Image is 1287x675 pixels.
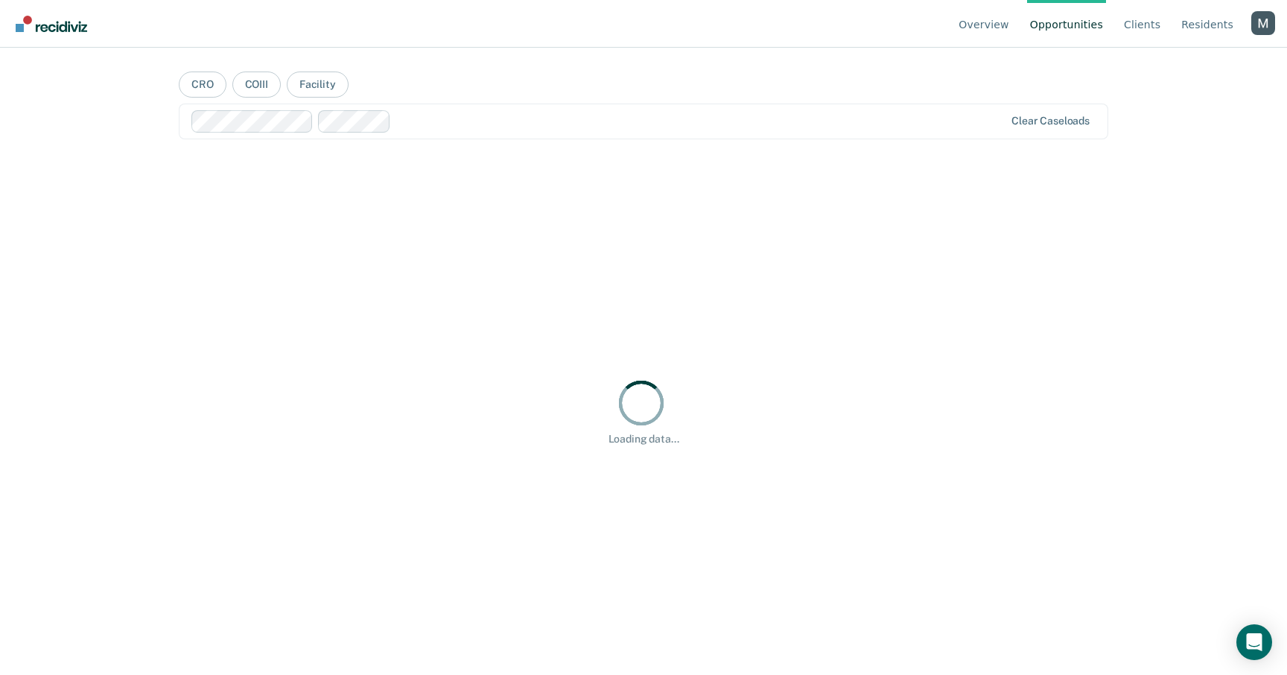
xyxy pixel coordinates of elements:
button: Facility [287,72,349,98]
button: Profile dropdown button [1251,11,1275,35]
div: Clear caseloads [1011,115,1090,127]
button: CRO [179,72,226,98]
div: Open Intercom Messenger [1236,624,1272,660]
button: COIII [232,72,281,98]
div: Loading data... [608,433,679,446]
img: Recidiviz [16,16,87,32]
